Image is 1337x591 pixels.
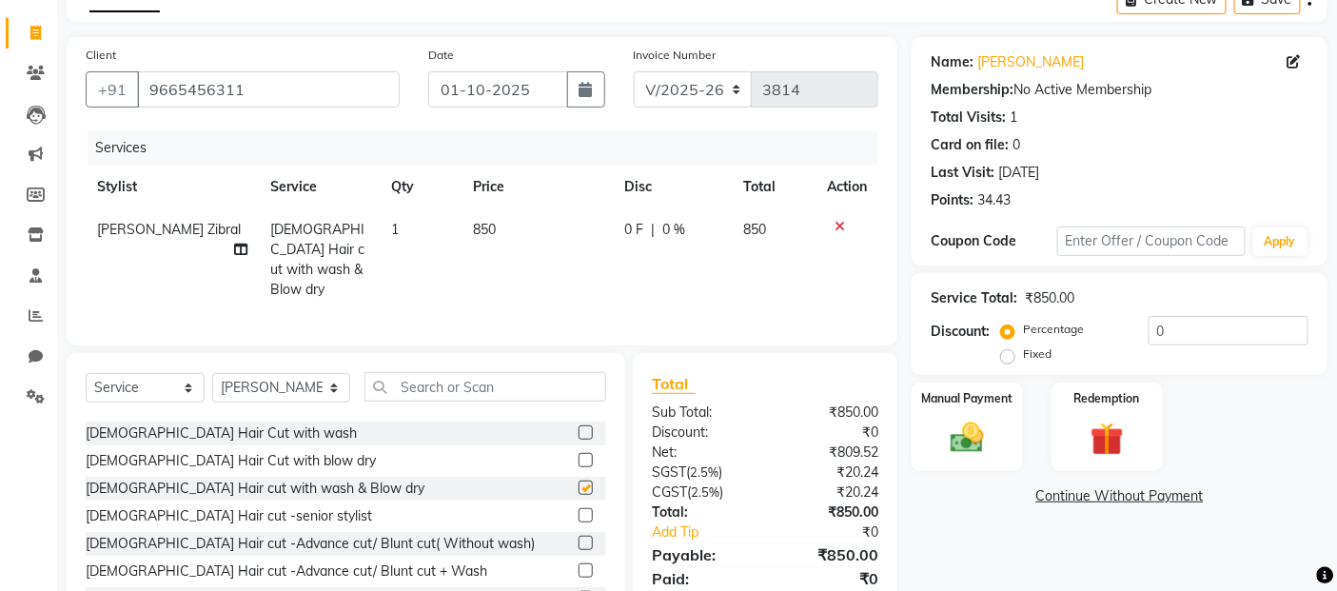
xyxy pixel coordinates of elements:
[765,502,893,522] div: ₹850.00
[765,423,893,443] div: ₹0
[1013,135,1020,155] div: 0
[364,372,607,402] input: Search or Scan
[977,52,1084,72] a: [PERSON_NAME]
[638,443,765,463] div: Net:
[88,130,893,166] div: Services
[1057,227,1246,256] input: Enter Offer / Coupon Code
[765,543,893,566] div: ₹850.00
[392,221,400,238] span: 1
[86,71,139,108] button: +91
[998,163,1039,183] div: [DATE]
[638,543,765,566] div: Payable:
[86,47,116,64] label: Client
[638,567,765,590] div: Paid:
[86,451,376,471] div: [DEMOGRAPHIC_DATA] Hair Cut with blow dry
[652,483,687,501] span: CGST
[638,403,765,423] div: Sub Total:
[931,108,1006,128] div: Total Visits:
[940,419,994,458] img: _cash.svg
[624,220,643,240] span: 0 F
[816,166,878,208] th: Action
[638,502,765,522] div: Total:
[634,47,717,64] label: Invoice Number
[743,221,766,238] span: 850
[86,534,535,554] div: [DEMOGRAPHIC_DATA] Hair cut -Advance cut/ Blunt cut( Without wash)
[86,166,259,208] th: Stylist
[765,443,893,463] div: ₹809.52
[931,80,1013,100] div: Membership:
[259,166,381,208] th: Service
[652,463,686,481] span: SGST
[270,221,364,298] span: [DEMOGRAPHIC_DATA] Hair cut with wash & Blow dry
[86,479,424,499] div: [DEMOGRAPHIC_DATA] Hair cut with wash & Blow dry
[931,322,990,342] div: Discount:
[765,567,893,590] div: ₹0
[787,522,894,542] div: ₹0
[613,166,732,208] th: Disc
[137,71,400,108] input: Search by Name/Mobile/Email/Code
[638,423,765,443] div: Discount:
[765,463,893,483] div: ₹20.24
[931,80,1308,100] div: No Active Membership
[977,190,1011,210] div: 34.43
[1025,288,1074,308] div: ₹850.00
[931,231,1056,251] div: Coupon Code
[473,221,496,238] span: 850
[1080,419,1134,461] img: _gift.svg
[765,483,893,502] div: ₹20.24
[915,486,1324,506] a: Continue Without Payment
[662,220,685,240] span: 0 %
[97,221,241,238] span: [PERSON_NAME] Zibral
[732,166,816,208] th: Total
[931,135,1009,155] div: Card on file:
[381,166,462,208] th: Qty
[86,561,487,581] div: [DEMOGRAPHIC_DATA] Hair cut -Advance cut/ Blunt cut + Wash
[1023,345,1052,363] label: Fixed
[691,484,719,500] span: 2.5%
[428,47,454,64] label: Date
[1010,108,1017,128] div: 1
[1074,390,1140,407] label: Redemption
[931,52,973,72] div: Name:
[922,390,1013,407] label: Manual Payment
[931,163,994,183] div: Last Visit:
[1023,321,1084,338] label: Percentage
[638,483,765,502] div: ( )
[651,220,655,240] span: |
[86,506,372,526] div: [DEMOGRAPHIC_DATA] Hair cut -senior stylist
[462,166,613,208] th: Price
[931,288,1017,308] div: Service Total:
[765,403,893,423] div: ₹850.00
[86,424,357,443] div: [DEMOGRAPHIC_DATA] Hair Cut with wash
[1253,227,1308,256] button: Apply
[638,522,786,542] a: Add Tip
[931,190,973,210] div: Points:
[652,374,696,394] span: Total
[690,464,718,480] span: 2.5%
[638,463,765,483] div: ( )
